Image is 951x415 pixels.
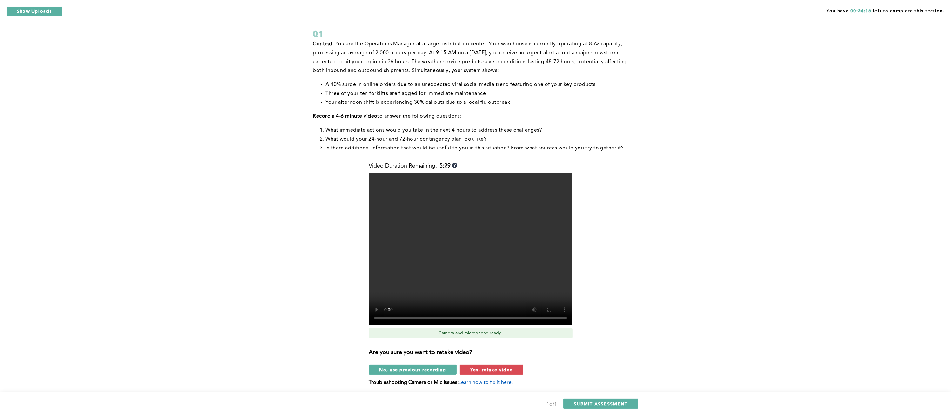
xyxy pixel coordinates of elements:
[460,365,523,375] button: Yes, retake video
[369,163,457,169] div: Video Duration Remaining:
[379,366,446,372] span: No, use previous recording
[326,80,636,89] li: A 40% surge in online orders due to an unexpected viral social media trend featuring one of your ...
[6,6,62,16] button: Show Uploads
[369,365,457,375] button: No, use previous recording
[313,28,636,40] div: Q1
[326,98,636,107] li: Your afternoon shift is experiencing 30% callouts due to a local flu outbreak
[313,112,636,121] p: to answer the following questions:
[313,40,636,75] p: : You are the Operations Manager at a large distribution center. Your warehouse is currently oper...
[313,42,333,47] strong: Context
[326,144,636,153] li: Is there additional information that would be useful to you in this situation? From what sources ...
[850,9,871,13] span: 00:24:16
[574,401,627,407] span: SUBMIT ASSESSMENT
[563,399,638,409] button: SUBMIT ASSESSMENT
[546,400,557,409] div: 1 of 1
[369,328,573,338] div: Camera and microphone ready.
[326,126,636,135] li: What immediate actions would you take in the next 4 hours to address these challenges?
[369,380,459,385] b: Troubleshooting Camera or Mic Issues:
[326,89,636,98] li: Three of your ten forklifts are flagged for immediate maintenance
[459,380,513,385] span: Learn how to fix it here.
[313,114,378,119] strong: Record a 4-6 minute video
[369,349,580,356] h3: Are you sure you want to retake video?
[326,135,636,144] li: What would your 24-hour and 72-hour contingency plan look like?
[470,366,513,372] span: Yes, retake video
[440,163,451,169] b: 5:29
[827,6,945,14] span: You have left to complete this section.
